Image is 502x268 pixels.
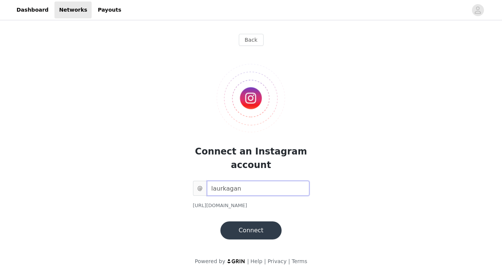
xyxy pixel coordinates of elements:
span: | [288,258,290,264]
a: Dashboard [12,2,53,18]
span: @ [193,181,207,196]
span: | [264,258,266,264]
a: Terms [292,258,307,264]
button: Connect [220,221,281,239]
button: Back [239,34,264,46]
input: Enter your Instagram username [207,181,309,196]
div: avatar [474,4,481,16]
a: Networks [54,2,92,18]
div: [URL][DOMAIN_NAME] [193,202,309,209]
span: Connect an Instagram account [195,146,307,170]
a: Privacy [268,258,287,264]
span: Powered by [195,258,225,264]
a: Help [250,258,262,264]
img: Logo [217,64,285,133]
span: | [247,258,249,264]
a: Payouts [93,2,126,18]
img: logo [227,259,246,263]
